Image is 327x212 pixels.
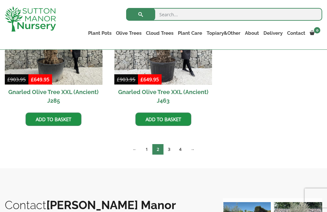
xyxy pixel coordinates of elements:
span: 0 [314,27,320,33]
a: Page 4 [175,144,186,155]
a: Add to basket: “Gnarled Olive Tree XXL (Ancient) J463” [135,113,191,126]
bdi: 903.95 [7,76,26,83]
bdi: 649.95 [31,76,49,83]
a: About [243,29,261,38]
a: → [186,144,199,155]
a: Delivery [261,29,285,38]
a: ← [128,144,141,155]
a: Plant Pots [86,29,114,38]
a: Olive Trees [114,29,144,38]
bdi: 903.95 [117,76,135,83]
a: Page 1 [141,144,152,155]
a: Contact [285,29,308,38]
img: logo [5,6,56,32]
a: Add to basket: “Gnarled Olive Tree XXL (Ancient) J285” [26,113,81,126]
a: 0 [308,29,322,38]
input: Search... [126,8,322,21]
span: Page 2 [152,144,163,155]
a: Cloud Trees [144,29,176,38]
h2: Gnarled Olive Tree XXL (Ancient) J285 [5,85,103,108]
nav: Product Pagination [5,144,322,157]
a: Plant Care [176,29,204,38]
span: £ [31,76,34,83]
span: £ [7,76,10,83]
a: Topiary&Other [204,29,243,38]
span: £ [141,76,143,83]
a: Page 3 [163,144,175,155]
span: £ [117,76,120,83]
bdi: 649.95 [141,76,159,83]
h2: Gnarled Olive Tree XXL (Ancient) J463 [114,85,212,108]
